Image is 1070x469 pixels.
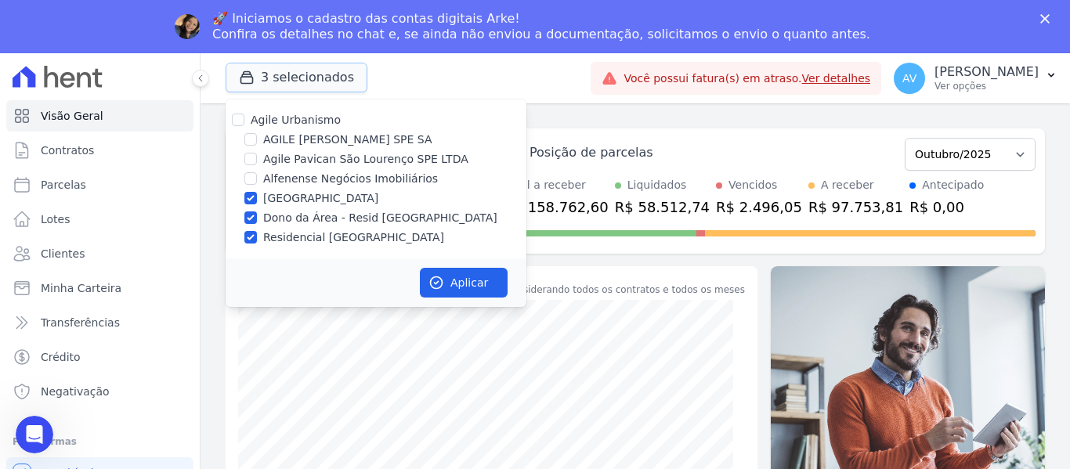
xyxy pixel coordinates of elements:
label: Dono da Área - Resid [GEOGRAPHIC_DATA] [263,210,497,226]
button: AV [PERSON_NAME] Ver opções [881,56,1070,100]
img: Profile image for Adriane [175,14,200,39]
button: Aplicar [420,268,508,298]
label: Agile Pavican São Lourenço SPE LTDA [263,151,468,168]
div: R$ 0,00 [909,197,984,218]
a: Contratos [6,135,193,166]
label: AGILE [PERSON_NAME] SPE SA [263,132,432,148]
div: R$ 58.512,74 [615,197,710,218]
label: Agile Urbanismo [251,114,341,126]
a: Minha Carteira [6,272,193,304]
span: Lotes [41,211,70,227]
div: R$ 158.762,60 [504,197,609,218]
div: Liquidados [627,177,687,193]
span: Crédito [41,349,81,365]
a: Parcelas [6,169,193,200]
span: Parcelas [41,177,86,193]
div: Total a receber [504,177,609,193]
div: Considerando todos os contratos e todos os meses [505,283,745,297]
p: [PERSON_NAME] [934,64,1039,80]
span: Você possui fatura(s) em atraso. [624,70,870,87]
iframe: Intercom live chat [16,416,53,453]
span: Clientes [41,246,85,262]
label: [GEOGRAPHIC_DATA] [263,190,378,207]
div: 🚀 Iniciamos o cadastro das contas digitais Arke! Confira os detalhes no chat e, se ainda não envi... [212,11,870,42]
span: Negativação [41,384,110,399]
a: Visão Geral [6,100,193,132]
span: Minha Carteira [41,280,121,296]
div: R$ 2.496,05 [716,197,802,218]
a: Clientes [6,238,193,269]
label: Alfenense Negócios Imobiliários [263,171,438,187]
span: AV [902,73,916,84]
span: Visão Geral [41,108,103,124]
a: Lotes [6,204,193,235]
div: Fechar [1040,14,1056,23]
a: Negativação [6,376,193,407]
p: Ver opções [934,80,1039,92]
span: Transferências [41,315,120,330]
div: Plataformas [13,432,187,451]
a: Crédito [6,341,193,373]
div: Vencidos [728,177,777,193]
div: A receber [821,177,874,193]
label: Residencial [GEOGRAPHIC_DATA] [263,229,444,246]
div: Posição de parcelas [530,143,653,162]
div: R$ 97.753,81 [808,197,903,218]
span: Contratos [41,143,94,158]
a: Transferências [6,307,193,338]
div: Antecipado [922,177,984,193]
a: Ver detalhes [802,72,871,85]
button: 3 selecionados [226,63,367,92]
